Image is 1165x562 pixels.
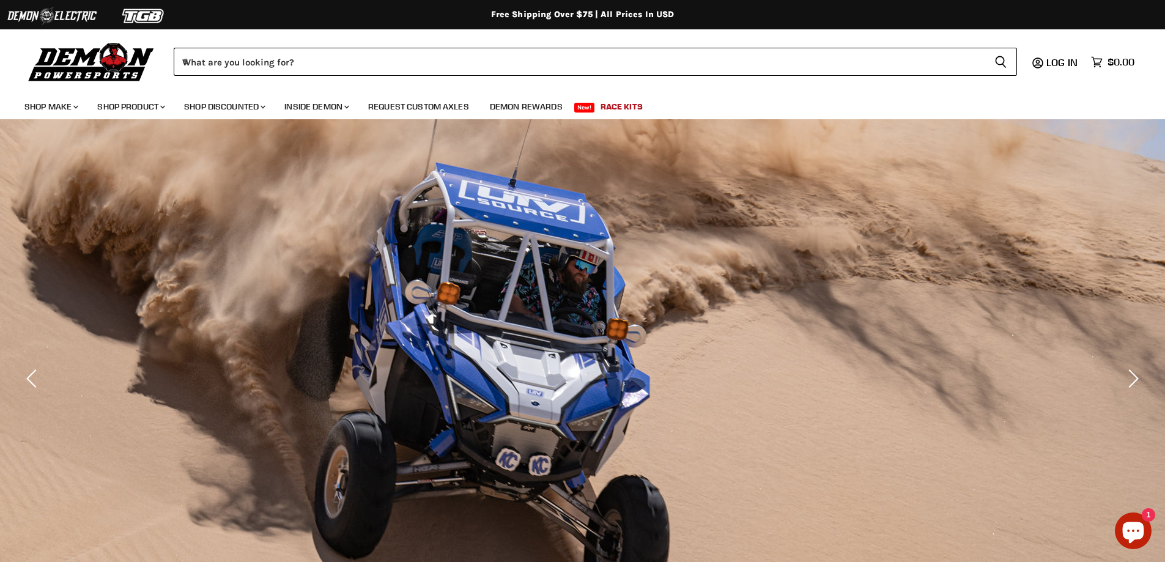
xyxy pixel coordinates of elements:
a: Shop Discounted [175,94,273,119]
span: Log in [1046,56,1078,68]
div: Free Shipping Over $75 | All Prices In USD [94,9,1072,20]
a: Request Custom Axles [359,94,478,119]
a: Demon Rewards [481,94,572,119]
button: Previous [21,366,46,391]
button: Search [985,48,1017,76]
a: Shop Product [88,94,172,119]
a: Race Kits [591,94,652,119]
img: Demon Powersports [24,40,158,83]
ul: Main menu [15,89,1131,119]
button: Next [1119,366,1144,391]
input: When autocomplete results are available use up and down arrows to review and enter to select [174,48,985,76]
span: $0.00 [1108,56,1134,68]
inbox-online-store-chat: Shopify online store chat [1111,512,1155,552]
a: Shop Make [15,94,86,119]
img: Demon Electric Logo 2 [6,4,98,28]
img: TGB Logo 2 [98,4,190,28]
a: Log in [1041,57,1085,68]
form: Product [174,48,1017,76]
a: $0.00 [1085,53,1141,71]
a: Inside Demon [275,94,357,119]
span: New! [574,103,595,113]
